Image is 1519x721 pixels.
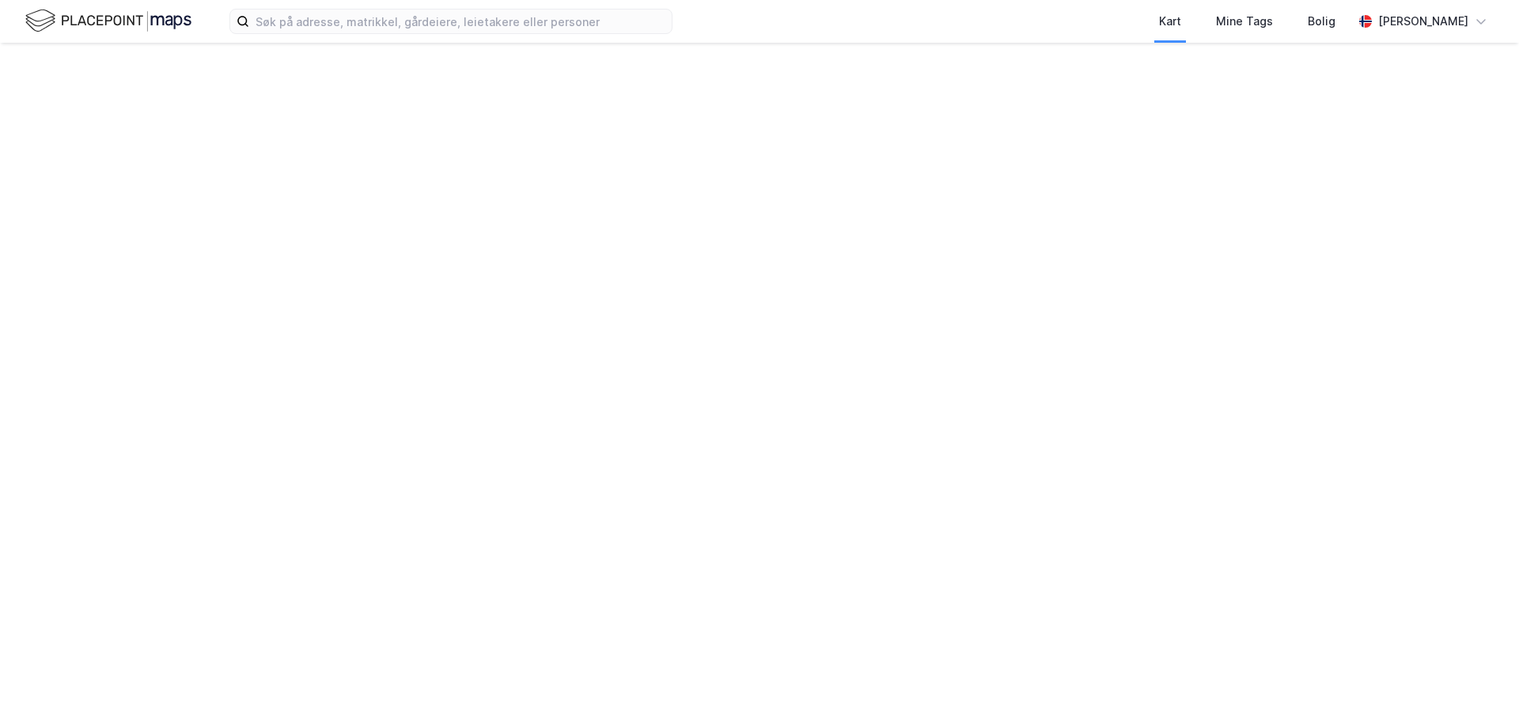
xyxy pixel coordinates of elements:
div: [PERSON_NAME] [1378,12,1468,31]
input: Søk på adresse, matrikkel, gårdeiere, leietakere eller personer [249,9,672,33]
div: Mine Tags [1216,12,1273,31]
div: Kart [1159,12,1181,31]
img: logo.f888ab2527a4732fd821a326f86c7f29.svg [25,7,191,35]
div: Bolig [1308,12,1335,31]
